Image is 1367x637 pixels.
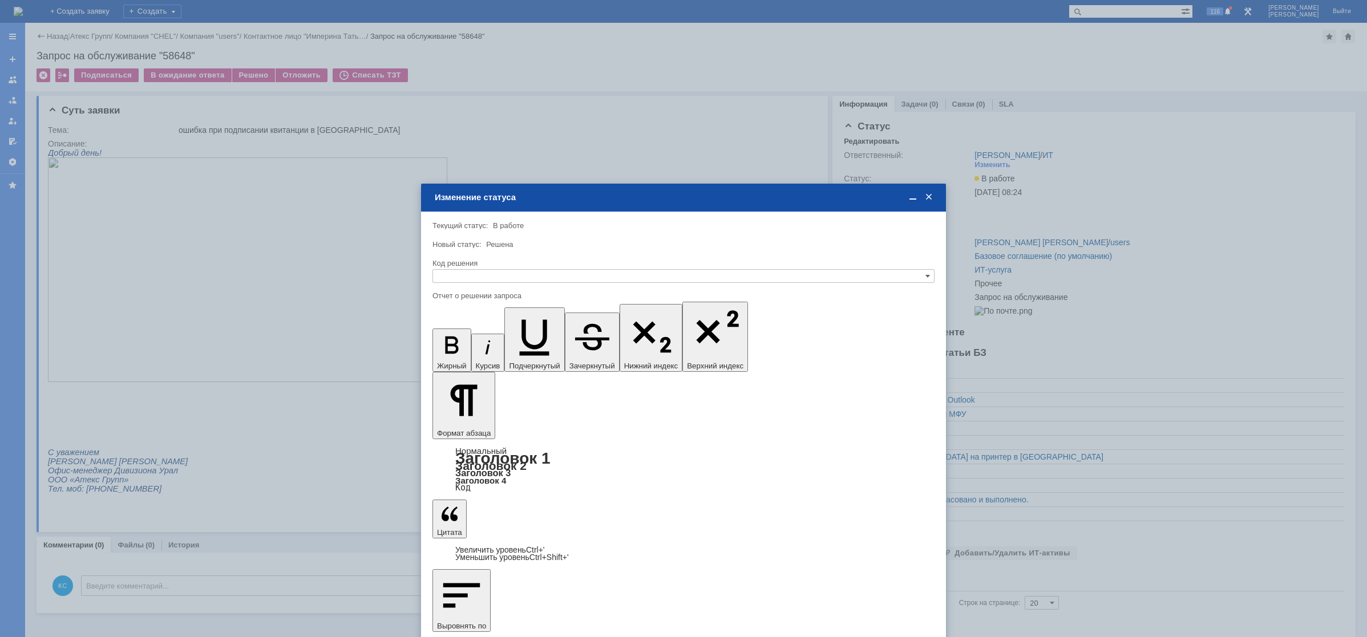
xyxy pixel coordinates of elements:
[493,221,524,230] span: В работе
[437,362,467,370] span: Жирный
[432,259,932,267] div: Код решения
[432,447,935,492] div: Формат абзаца
[476,362,500,370] span: Курсив
[432,328,471,372] button: Жирный
[504,307,564,372] button: Подчеркнутый
[529,553,569,562] span: Ctrl+Shift+'
[432,221,488,230] label: Текущий статус:
[624,362,678,370] span: Нижний индекс
[455,446,507,456] a: Нормальный
[437,429,491,437] span: Формат абзаца
[509,362,560,370] span: Подчеркнутый
[455,459,527,472] a: Заголовок 2
[455,553,569,562] a: Decrease
[432,292,932,299] div: Отчет о решении запроса
[486,240,513,249] span: Решена
[907,192,919,202] span: Свернуть (Ctrl + M)
[923,192,935,202] span: Закрыть
[455,545,545,554] a: Increase
[455,476,506,485] a: Заголовок 4
[437,528,462,537] span: Цитата
[432,546,935,561] div: Цитата
[526,545,545,554] span: Ctrl+'
[620,304,683,372] button: Нижний индекс
[432,372,495,439] button: Формат абзаца
[432,240,482,249] label: Новый статус:
[455,449,551,467] a: Заголовок 1
[687,362,743,370] span: Верхний индекс
[565,313,620,372] button: Зачеркнутый
[437,622,486,630] span: Выровнять по
[432,569,491,632] button: Выровнять по
[682,302,748,372] button: Верхний индекс
[435,192,935,202] div: Изменение статуса
[455,482,471,493] a: Код
[432,500,467,538] button: Цитата
[471,334,505,372] button: Курсив
[455,468,511,478] a: Заголовок 3
[569,362,615,370] span: Зачеркнутый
